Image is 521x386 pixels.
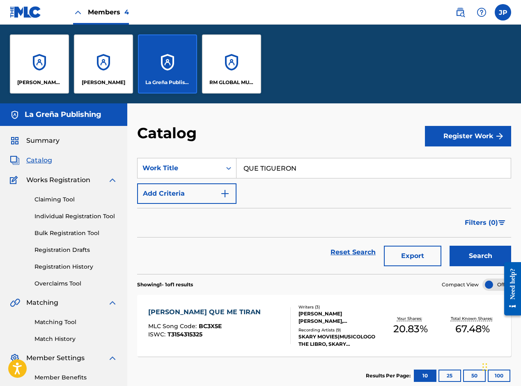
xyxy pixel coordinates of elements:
[202,34,261,94] a: AccountsRM GLOBAL MUSIC PUBLISHING
[220,189,230,199] img: 9d2ae6d4665cec9f34b9.svg
[482,355,487,379] div: Drag
[34,229,117,238] a: Bulk Registration Tool
[465,218,498,228] span: Filters ( 0 )
[460,212,511,233] button: Filters (0)
[145,79,190,86] p: La Greña Publishing
[26,155,52,165] span: Catalog
[34,318,117,327] a: Matching Tool
[384,246,441,266] button: Export
[10,136,60,146] a: SummarySummary
[10,155,52,165] a: CatalogCatalog
[455,322,490,336] span: 67.48 %
[137,158,511,274] form: Search Form
[366,372,413,379] p: Results Per Page:
[10,110,20,120] img: Accounts
[326,243,380,261] a: Reset Search
[25,110,101,119] h5: La Greña Publishing
[425,126,511,146] button: Register Work
[108,353,117,363] img: expand
[10,175,21,185] img: Works Registration
[393,322,428,336] span: 20.83 %
[450,246,511,266] button: Search
[10,298,20,308] img: Matching
[74,34,133,94] a: Accounts[PERSON_NAME]
[463,370,486,382] button: 50
[298,327,379,333] div: Recording Artists ( 9 )
[148,322,199,330] span: MLC Song Code :
[298,333,379,348] div: SKARY MOVIES|MUSICOLOGO THE LIBRO, SKARY MOVIES|MUSICOLOGO THE LIBRO, SKARY MOVIES,MUSICOLOGO THE...
[137,124,201,142] h2: Catalog
[414,370,436,382] button: 10
[397,315,424,322] p: Your Shares:
[34,212,117,221] a: Individual Registration Tool
[438,370,461,382] button: 25
[108,175,117,185] img: expand
[498,256,521,322] iframe: Resource Center
[137,183,236,204] button: Add Criteria
[148,331,168,338] span: ISWC :
[442,281,479,288] span: Compact View
[26,298,58,308] span: Matching
[10,34,69,94] a: Accounts[PERSON_NAME] BRAND BELTRES
[498,220,505,225] img: filter
[26,136,60,146] span: Summary
[138,34,197,94] a: AccountsLa Greña Publishing
[26,175,90,185] span: Works Registration
[148,307,265,317] div: [PERSON_NAME] QUE ME TIRAN
[82,79,125,86] p: JOHAN MANUEL CASTILLO ENCARNACION
[142,163,216,173] div: Work Title
[473,4,490,21] div: Help
[10,136,20,146] img: Summary
[88,7,129,17] span: Members
[26,353,85,363] span: Member Settings
[209,79,254,86] p: RM GLOBAL MUSIC PUBLISHING
[10,6,41,18] img: MLC Logo
[451,315,495,322] p: Total Known Shares:
[480,347,521,386] iframe: Chat Widget
[495,131,505,141] img: f7272a7cc735f4ea7f67.svg
[137,295,511,356] a: [PERSON_NAME] QUE ME TIRANMLC Song Code:BC3X5EISWC:T3154315325Writers (3)[PERSON_NAME] [PERSON_NA...
[34,373,117,382] a: Member Benefits
[34,335,117,343] a: Match History
[455,7,465,17] img: search
[452,4,468,21] a: Public Search
[10,155,20,165] img: Catalog
[137,281,193,288] p: Showing 1 - 1 of 1 results
[10,353,20,363] img: Member Settings
[34,246,117,254] a: Registration Drafts
[168,331,202,338] span: T3154315325
[34,263,117,271] a: Registration History
[34,195,117,204] a: Claiming Tool
[17,79,62,86] p: ISAIAS BRAND BELTRES
[73,7,83,17] img: Close
[495,4,511,21] div: User Menu
[108,298,117,308] img: expand
[34,279,117,288] a: Overclaims Tool
[477,7,487,17] img: help
[298,310,379,325] div: [PERSON_NAME] [PERSON_NAME], [PERSON_NAME] STIL II [PERSON_NAME], [PERSON_NAME] [PERSON_NAME]
[124,8,129,16] span: 4
[298,304,379,310] div: Writers ( 3 )
[199,322,222,330] span: BC3X5E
